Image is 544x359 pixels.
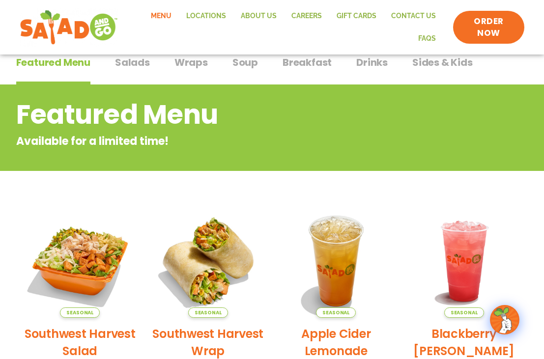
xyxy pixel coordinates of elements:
[316,307,356,318] span: Seasonal
[188,307,228,318] span: Seasonal
[329,5,384,28] a: GIFT CARDS
[407,204,521,318] img: Product photo for Blackberry Bramble Lemonade
[115,55,150,70] span: Salads
[356,55,388,70] span: Drinks
[20,8,118,47] img: new-SAG-logo-768×292
[16,95,449,135] h2: Featured Menu
[151,204,265,318] img: Product photo for Southwest Harvest Wrap
[283,55,332,70] span: Breakfast
[174,55,208,70] span: Wraps
[444,307,484,318] span: Seasonal
[143,5,179,28] a: Menu
[16,133,449,149] p: Available for a limited time!
[384,5,443,28] a: Contact Us
[128,5,443,50] nav: Menu
[453,11,524,44] a: ORDER NOW
[284,5,329,28] a: Careers
[24,204,137,318] img: Product photo for Southwest Harvest Salad
[16,52,528,85] div: Tabbed content
[491,306,518,333] img: wpChatIcon
[232,55,258,70] span: Soup
[280,204,393,318] img: Product photo for Apple Cider Lemonade
[60,307,100,318] span: Seasonal
[463,16,515,39] span: ORDER NOW
[412,55,473,70] span: Sides & Kids
[16,55,90,70] span: Featured Menu
[233,5,284,28] a: About Us
[411,28,443,50] a: FAQs
[179,5,233,28] a: Locations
